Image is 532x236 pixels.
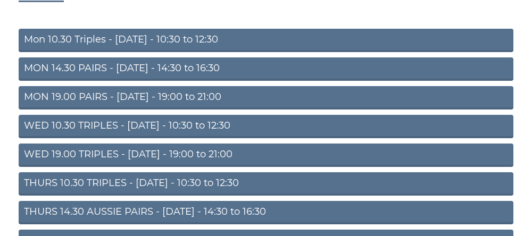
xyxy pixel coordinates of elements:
[19,115,513,138] a: WED 10.30 TRIPLES - [DATE] - 10:30 to 12:30
[19,86,513,109] a: MON 19.00 PAIRS - [DATE] - 19:00 to 21:00
[19,172,513,196] a: THURS 10.30 TRIPLES - [DATE] - 10:30 to 12:30
[19,144,513,167] a: WED 19.00 TRIPLES - [DATE] - 19:00 to 21:00
[19,29,513,52] a: Mon 10.30 Triples - [DATE] - 10:30 to 12:30
[19,201,513,224] a: THURS 14.30 AUSSIE PAIRS - [DATE] - 14:30 to 16:30
[19,57,513,81] a: MON 14.30 PAIRS - [DATE] - 14:30 to 16:30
